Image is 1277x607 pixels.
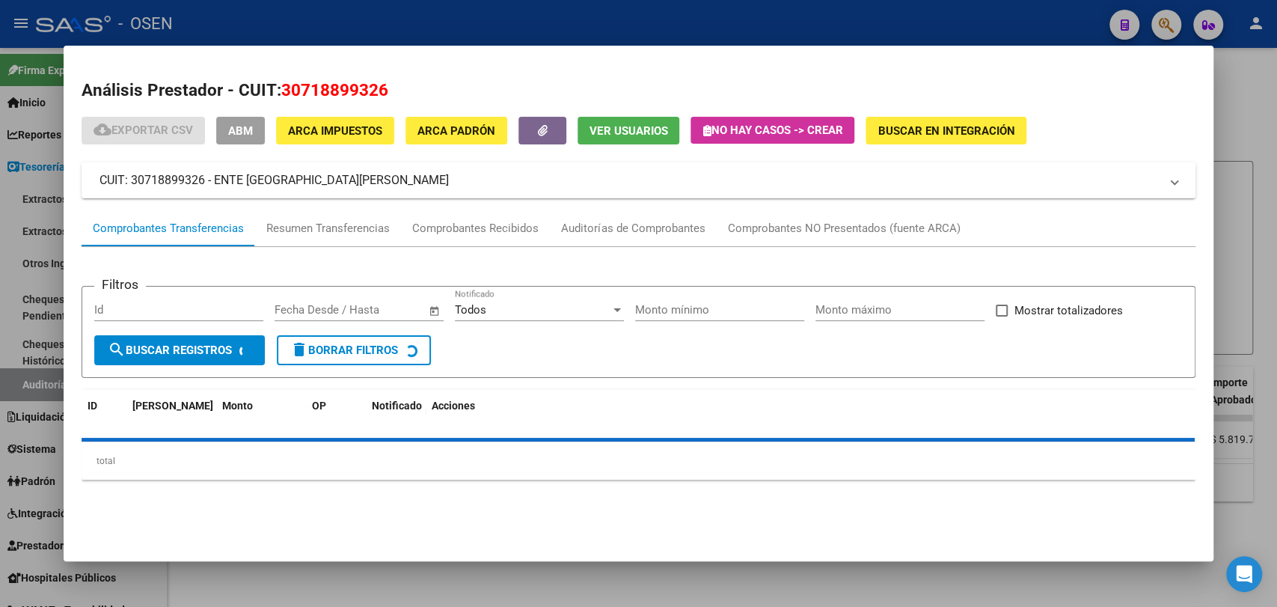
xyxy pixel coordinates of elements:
datatable-header-cell: OP [306,390,366,439]
mat-icon: search [108,341,126,359]
div: Comprobantes NO Presentados (fuente ARCA) [727,220,960,237]
input: Fecha fin [349,303,421,317]
span: Mostrar totalizadores [1014,302,1122,320]
button: Open calendar [426,302,443,320]
span: Monto [222,400,253,412]
button: Borrar Filtros [277,335,431,365]
mat-icon: delete [290,341,308,359]
span: Acciones [432,400,475,412]
span: ABM [228,124,253,138]
span: Buscar Registros [108,344,232,357]
span: No hay casos -> Crear [702,123,842,137]
button: Buscar Registros [94,335,265,365]
span: Exportar CSV [94,123,193,137]
button: ABM [216,117,265,144]
button: Exportar CSV [82,117,205,144]
span: Buscar en Integración [878,124,1014,138]
span: ARCA Impuestos [288,124,382,138]
span: OP [312,400,326,412]
datatable-header-cell: Acciones [426,390,1195,439]
button: ARCA Impuestos [276,117,394,144]
mat-panel-title: CUIT: 30718899326 - ENTE [GEOGRAPHIC_DATA][PERSON_NAME] [99,171,1159,189]
button: No hay casos -> Crear [690,117,854,144]
div: Resumen Transferencias [266,220,390,237]
span: ARCA Padrón [417,124,495,138]
span: Todos [455,303,486,317]
span: Ver Usuarios [589,124,667,138]
mat-expansion-panel-header: CUIT: 30718899326 - ENTE [GEOGRAPHIC_DATA][PERSON_NAME] [82,162,1195,198]
div: Auditorías de Comprobantes [561,220,705,237]
datatable-header-cell: Notificado [366,390,426,439]
span: Notificado [372,400,422,412]
span: ID [88,400,97,412]
div: Open Intercom Messenger [1226,556,1262,592]
h3: Filtros [94,275,146,294]
input: Fecha inicio [275,303,335,317]
button: ARCA Padrón [405,117,507,144]
datatable-header-cell: ID [82,390,126,439]
button: Ver Usuarios [578,117,679,144]
span: Borrar Filtros [290,344,398,357]
button: Buscar en Integración [866,117,1026,144]
div: Comprobantes Transferencias [93,220,244,237]
span: 30718899326 [281,80,388,100]
div: total [82,442,1195,480]
mat-icon: cloud_download [94,121,111,138]
datatable-header-cell: Monto [216,390,306,439]
div: Comprobantes Recibidos [412,220,539,237]
h2: Análisis Prestador - CUIT: [82,78,1195,103]
span: [PERSON_NAME] [132,400,213,412]
datatable-header-cell: Fecha T. [126,390,216,439]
